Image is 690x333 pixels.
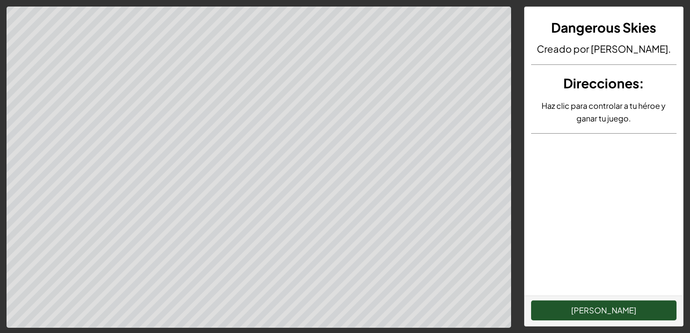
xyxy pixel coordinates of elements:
[531,42,677,56] h4: Creado por [PERSON_NAME].
[531,99,677,124] p: Haz clic para controlar a tu héroe y ganar tu juego.
[531,18,677,37] h3: Dangerous Skies
[531,300,677,320] button: [PERSON_NAME]
[563,75,639,91] span: Direcciones
[531,74,677,93] h3: :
